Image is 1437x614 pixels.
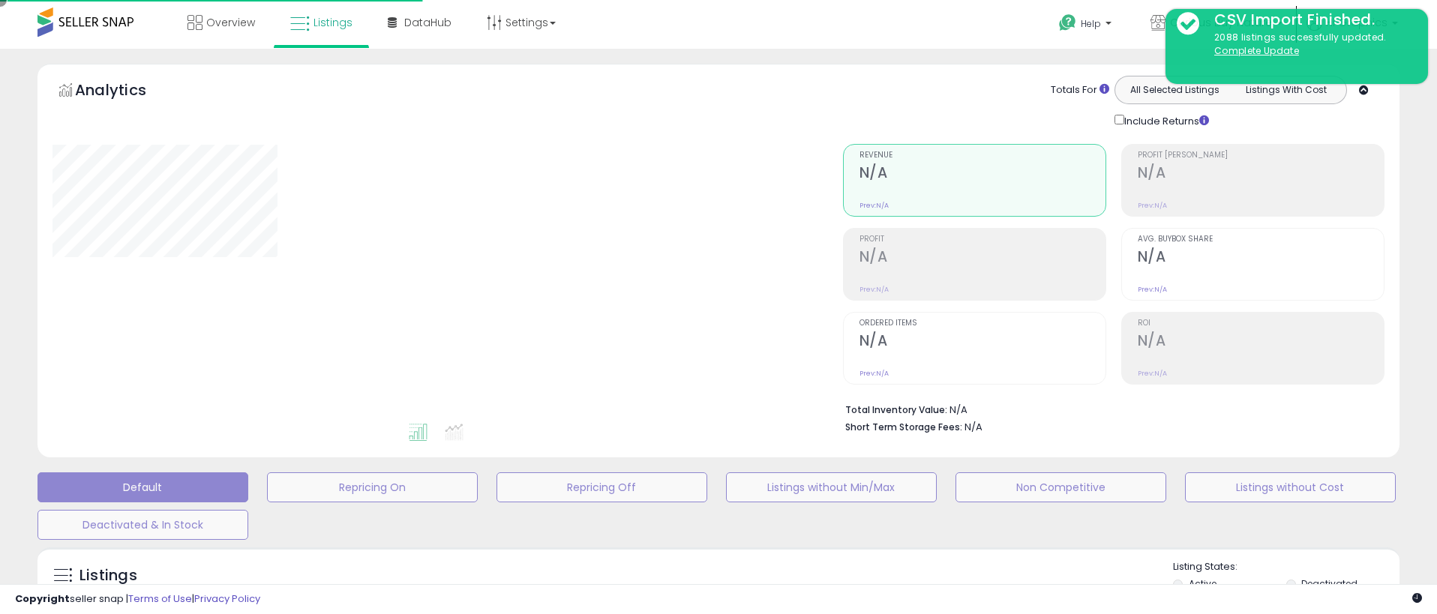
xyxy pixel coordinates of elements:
[15,592,260,607] div: seller snap | |
[1138,332,1384,352] h2: N/A
[859,285,889,294] small: Prev: N/A
[859,369,889,378] small: Prev: N/A
[845,400,1374,418] li: N/A
[1051,83,1109,97] div: Totals For
[726,472,937,502] button: Listings without Min/Max
[1203,9,1417,31] div: CSV Import Finished.
[1214,44,1299,57] u: Complete Update
[1138,201,1167,210] small: Prev: N/A
[1185,472,1396,502] button: Listings without Cost
[496,472,707,502] button: Repricing Off
[859,151,1105,160] span: Revenue
[845,421,962,433] b: Short Term Storage Fees:
[1138,248,1384,268] h2: N/A
[404,15,451,30] span: DataHub
[859,248,1105,268] h2: N/A
[37,510,248,540] button: Deactivated & In Stock
[859,332,1105,352] h2: N/A
[1230,80,1342,100] button: Listings With Cost
[1081,17,1101,30] span: Help
[1138,164,1384,184] h2: N/A
[1203,31,1417,58] div: 2088 listings successfully updated.
[1103,112,1227,129] div: Include Returns
[964,420,982,434] span: N/A
[859,319,1105,328] span: Ordered Items
[859,235,1105,244] span: Profit
[15,592,70,606] strong: Copyright
[267,472,478,502] button: Repricing On
[859,201,889,210] small: Prev: N/A
[75,79,175,104] h5: Analytics
[1119,80,1231,100] button: All Selected Listings
[955,472,1166,502] button: Non Competitive
[1138,319,1384,328] span: ROI
[37,472,248,502] button: Default
[1138,151,1384,160] span: Profit [PERSON_NAME]
[1058,13,1077,32] i: Get Help
[1138,235,1384,244] span: Avg. Buybox Share
[1138,285,1167,294] small: Prev: N/A
[845,403,947,416] b: Total Inventory Value:
[313,15,352,30] span: Listings
[1138,369,1167,378] small: Prev: N/A
[1047,2,1126,49] a: Help
[206,15,255,30] span: Overview
[859,164,1105,184] h2: N/A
